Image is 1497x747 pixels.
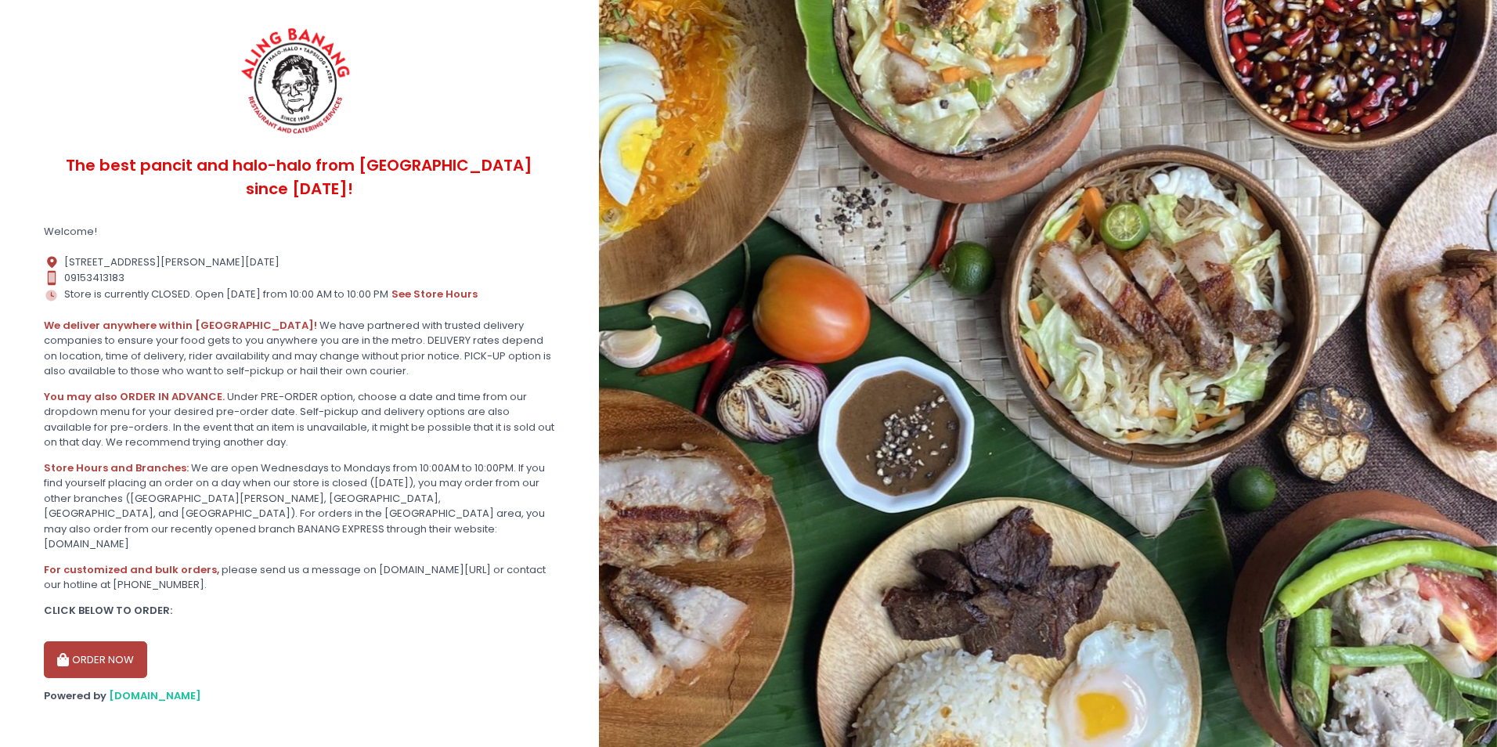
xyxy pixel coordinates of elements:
div: please send us a message on [DOMAIN_NAME][URL] or contact our hotline at [PHONE_NUMBER]. [44,562,555,593]
img: ALING BANANG [232,23,363,141]
div: The best pancit and halo-halo from [GEOGRAPHIC_DATA] since [DATE]! [44,141,555,214]
div: We have partnered with trusted delivery companies to ensure your food gets to you anywhere you ar... [44,318,555,379]
b: Store Hours and Branches: [44,460,189,475]
div: We are open Wednesdays to Mondays from 10:00AM to 10:00PM. If you find yourself placing an order ... [44,460,555,552]
div: Store is currently CLOSED. Open [DATE] from 10:00 AM to 10:00 PM [44,286,555,303]
div: Powered by [44,688,555,704]
div: CLICK BELOW TO ORDER: [44,603,555,619]
b: You may also ORDER IN ADVANCE. [44,389,225,404]
a: [DOMAIN_NAME] [109,688,201,703]
b: For customized and bulk orders, [44,562,219,577]
b: We deliver anywhere within [GEOGRAPHIC_DATA]! [44,318,317,333]
div: Welcome! [44,224,555,240]
div: 09153413183 [44,270,555,286]
button: see store hours [391,286,478,303]
div: [STREET_ADDRESS][PERSON_NAME][DATE] [44,254,555,270]
button: ORDER NOW [44,641,147,679]
div: Under PRE-ORDER option, choose a date and time from our dropdown menu for your desired pre-order ... [44,389,555,450]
